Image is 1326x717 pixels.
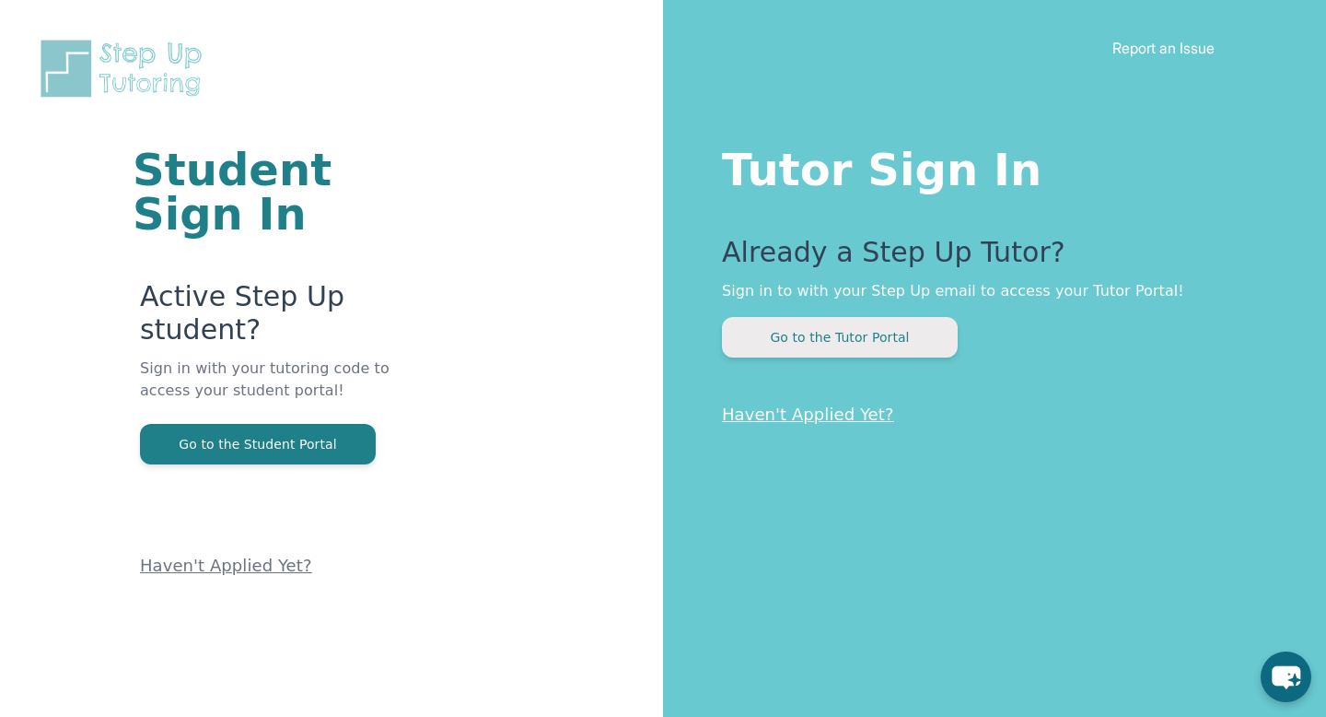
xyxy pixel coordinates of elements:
[140,556,312,575] a: Haven't Applied Yet?
[133,147,442,236] h1: Student Sign In
[722,140,1252,192] h1: Tutor Sign In
[140,358,442,424] p: Sign in with your tutoring code to access your student portal!
[1112,39,1215,57] a: Report an Issue
[722,236,1252,280] p: Already a Step Up Tutor?
[140,280,442,358] p: Active Step Up student?
[140,424,376,464] button: Go to the Student Portal
[1261,652,1311,702] button: chat-button
[722,317,958,358] button: Go to the Tutor Portal
[722,328,958,346] a: Go to the Tutor Portal
[722,405,894,424] a: Haven't Applied Yet?
[140,435,376,453] a: Go to the Student Portal
[722,280,1252,302] p: Sign in to with your Step Up email to access your Tutor Portal!
[37,37,214,100] img: Step Up Tutoring horizontal logo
